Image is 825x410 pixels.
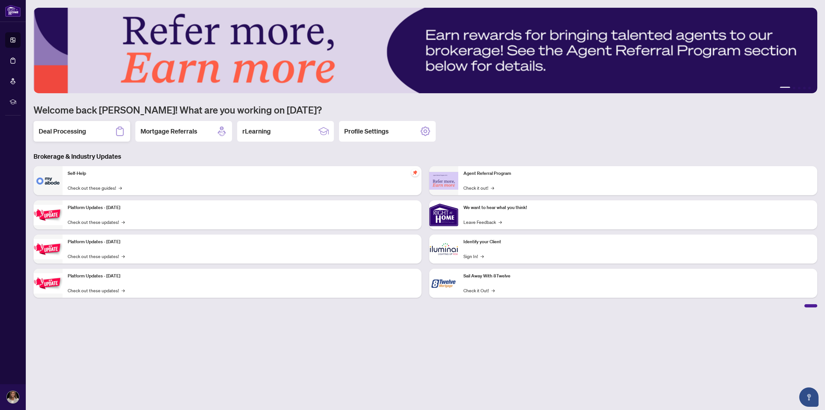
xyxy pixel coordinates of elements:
p: Platform Updates - [DATE] [68,238,416,245]
img: We want to hear what you think! [429,200,458,229]
span: → [119,184,122,191]
p: Identify your Client [463,238,812,245]
a: Check out these updates!→ [68,218,125,225]
img: Profile Icon [7,391,19,403]
p: Self-Help [68,170,416,177]
button: 4 [803,87,806,89]
button: 3 [798,87,801,89]
span: → [121,253,125,260]
img: Self-Help [34,166,63,195]
h2: rLearning [242,127,271,136]
button: Open asap [799,387,819,407]
span: → [121,218,125,225]
button: 1 [780,87,790,89]
span: → [121,287,125,294]
p: We want to hear what you think! [463,204,812,211]
img: Platform Updates - July 21, 2025 [34,205,63,225]
button: 2 [793,87,795,89]
span: → [480,253,484,260]
img: Platform Updates - July 8, 2025 [34,239,63,259]
img: Slide 0 [34,8,817,93]
a: Check out these updates!→ [68,287,125,294]
img: Identify your Client [429,235,458,264]
img: Platform Updates - June 23, 2025 [34,273,63,294]
p: Sail Away With 8Twelve [463,273,812,280]
h2: Deal Processing [39,127,86,136]
span: pushpin [411,169,419,176]
a: Check out these updates!→ [68,253,125,260]
p: Agent Referral Program [463,170,812,177]
span: → [491,287,495,294]
button: 5 [808,87,811,89]
a: Check it out!→ [463,184,494,191]
img: Sail Away With 8Twelve [429,269,458,298]
a: Sign In!→ [463,253,484,260]
h1: Welcome back [PERSON_NAME]! What are you working on [DATE]? [34,104,817,116]
a: Leave Feedback→ [463,218,502,225]
h2: Profile Settings [344,127,389,136]
img: logo [5,5,21,17]
a: Check it Out!→ [463,287,495,294]
img: Agent Referral Program [429,172,458,190]
span: → [499,218,502,225]
span: → [491,184,494,191]
p: Platform Updates - [DATE] [68,273,416,280]
p: Platform Updates - [DATE] [68,204,416,211]
h3: Brokerage & Industry Updates [34,152,817,161]
a: Check out these guides!→ [68,184,122,191]
h2: Mortgage Referrals [141,127,197,136]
